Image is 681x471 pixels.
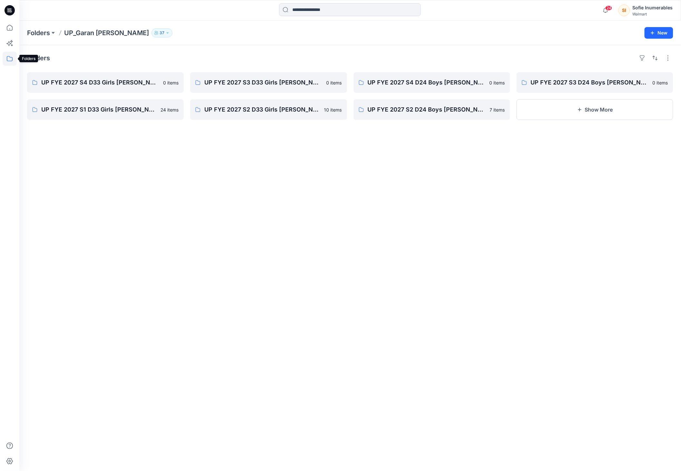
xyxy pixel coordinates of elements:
[27,99,184,120] a: UP FYE 2027 S1 D33 Girls [PERSON_NAME]24 items
[531,78,649,87] p: UP FYE 2027 S3 D24 Boys [PERSON_NAME]
[517,99,673,120] button: Show More
[41,78,159,87] p: UP FYE 2027 S4 D33 Girls [PERSON_NAME]
[618,5,630,16] div: SI
[324,106,342,113] p: 10 items
[653,79,668,86] p: 0 items
[64,28,149,37] p: UP_Garan [PERSON_NAME]
[41,105,157,114] p: UP FYE 2027 S1 D33 Girls [PERSON_NAME]
[27,28,50,37] a: Folders
[633,4,673,12] div: Sofie Inumerables
[151,28,172,37] button: 37
[354,99,510,120] a: UP FYE 2027 S2 D24 Boys [PERSON_NAME]7 items
[204,78,322,87] p: UP FYE 2027 S3 D33 Girls [PERSON_NAME]
[27,72,184,93] a: UP FYE 2027 S4 D33 Girls [PERSON_NAME]0 items
[490,79,505,86] p: 0 items
[161,106,179,113] p: 24 items
[160,29,164,36] p: 37
[190,99,347,120] a: UP FYE 2027 S2 D33 Girls [PERSON_NAME]10 items
[490,106,505,113] p: 7 items
[190,72,347,93] a: UP FYE 2027 S3 D33 Girls [PERSON_NAME]0 items
[368,105,486,114] p: UP FYE 2027 S2 D24 Boys [PERSON_NAME]
[517,72,673,93] a: UP FYE 2027 S3 D24 Boys [PERSON_NAME]0 items
[204,105,320,114] p: UP FYE 2027 S2 D33 Girls [PERSON_NAME]
[605,5,612,11] span: 24
[27,54,50,62] h4: Folders
[645,27,673,39] button: New
[633,12,673,16] div: Walmart
[326,79,342,86] p: 0 items
[368,78,486,87] p: UP FYE 2027 S4 D24 Boys [PERSON_NAME]
[163,79,179,86] p: 0 items
[354,72,510,93] a: UP FYE 2027 S4 D24 Boys [PERSON_NAME]0 items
